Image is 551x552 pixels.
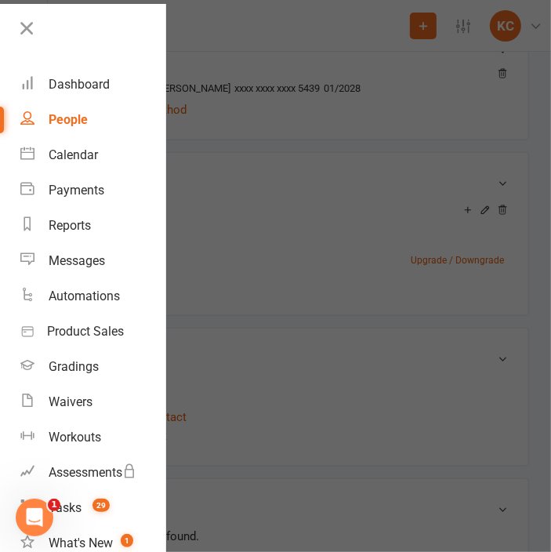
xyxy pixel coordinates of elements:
span: 1 [48,499,60,511]
div: People [49,112,88,127]
a: Gradings [20,349,165,384]
a: People [20,102,165,137]
a: Messages [20,243,165,278]
div: Workouts [49,430,101,445]
div: Waivers [49,394,92,409]
div: Dashboard [49,77,110,92]
div: Automations [49,289,120,303]
div: Reports [49,218,91,233]
div: Calendar [49,147,98,162]
div: Product Sales [47,324,124,339]
a: Reports [20,208,165,243]
span: 1 [121,534,133,547]
div: Assessments [49,465,136,480]
span: 29 [92,499,110,512]
a: Dashboard [20,67,165,102]
a: Waivers [20,384,165,419]
div: Tasks [49,500,82,515]
div: Payments [49,183,104,198]
iframe: Intercom live chat [16,499,53,536]
a: Assessments [20,455,165,490]
a: Automations [20,278,165,314]
a: Calendar [20,137,165,172]
a: Workouts [20,419,165,455]
a: Product Sales [20,314,165,349]
a: Tasks 29 [20,490,165,525]
div: What's New [49,536,113,550]
a: Payments [20,172,165,208]
div: Gradings [49,359,99,374]
div: Messages [49,253,105,268]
